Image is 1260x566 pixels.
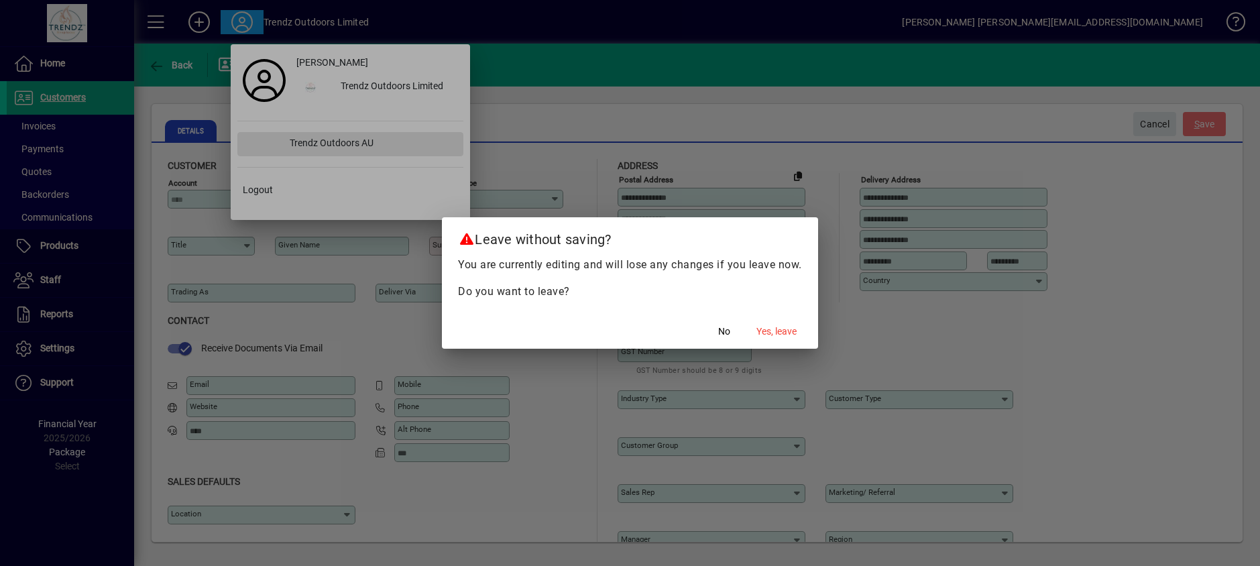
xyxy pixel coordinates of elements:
[751,319,802,343] button: Yes, leave
[756,325,797,339] span: Yes, leave
[458,257,802,273] p: You are currently editing and will lose any changes if you leave now.
[458,284,802,300] p: Do you want to leave?
[703,319,746,343] button: No
[442,217,818,256] h2: Leave without saving?
[718,325,730,339] span: No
